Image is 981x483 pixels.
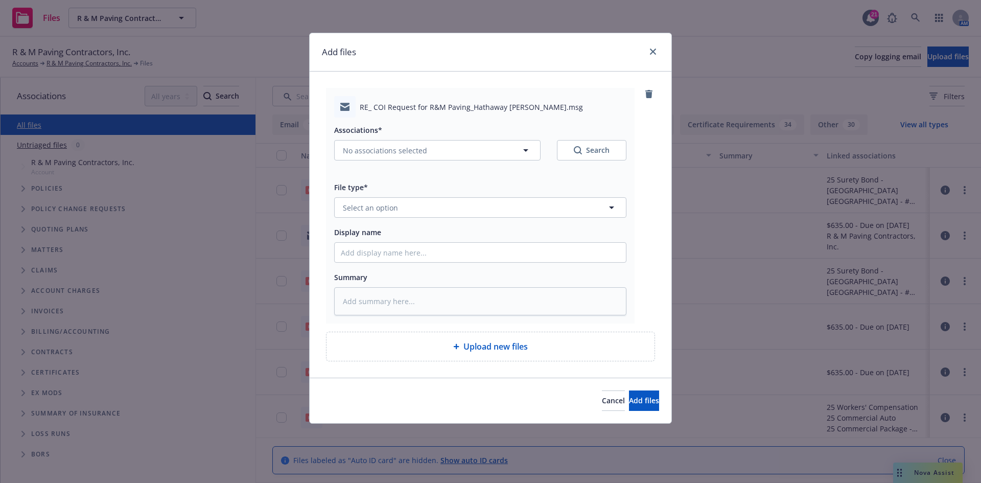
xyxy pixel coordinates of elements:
[334,272,367,282] span: Summary
[602,396,625,405] span: Cancel
[334,125,382,135] span: Associations*
[343,202,398,213] span: Select an option
[334,227,381,237] span: Display name
[574,146,582,154] svg: Search
[557,140,626,160] button: SearchSearch
[335,243,626,262] input: Add display name here...
[647,45,659,58] a: close
[643,88,655,100] a: remove
[334,182,368,192] span: File type*
[463,340,528,353] span: Upload new files
[326,332,655,361] div: Upload new files
[343,145,427,156] span: No associations selected
[360,102,583,112] span: RE_ COI Request for R&M Paving_Hathaway [PERSON_NAME].msg
[334,140,541,160] button: No associations selected
[602,390,625,411] button: Cancel
[574,145,610,155] div: Search
[334,197,626,218] button: Select an option
[629,390,659,411] button: Add files
[322,45,356,59] h1: Add files
[629,396,659,405] span: Add files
